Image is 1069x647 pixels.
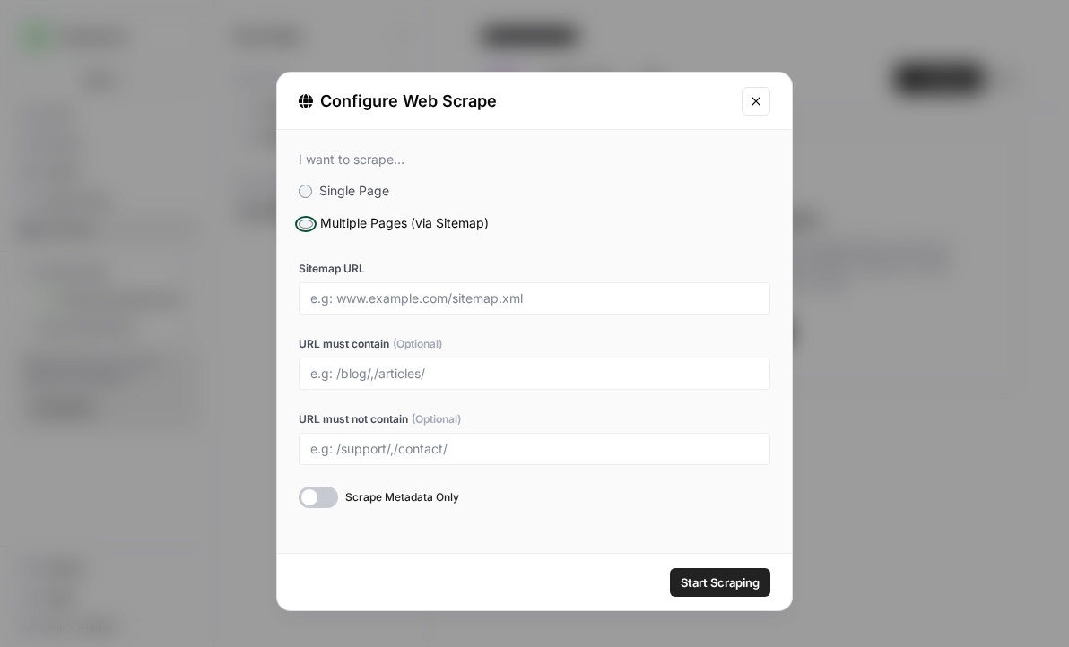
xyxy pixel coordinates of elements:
button: Close modal [742,87,770,116]
label: Sitemap URL [299,261,770,277]
label: URL must not contain [299,411,770,427]
span: Single Page [319,183,389,198]
label: URL must contain [299,336,770,352]
span: (Optional) [393,336,442,352]
span: Scrape Metadata Only [345,489,459,505]
button: Start Scraping [670,568,770,597]
div: Configure Web Scrape [299,89,731,114]
input: e.g: /support/,/contact/ [310,441,759,457]
span: Start Scraping [681,574,760,591]
span: (Optional) [412,411,461,427]
input: e.g: www.example.com/sitemap.xml [310,290,759,306]
input: e.g: /blog/,/articles/ [310,366,759,382]
div: I want to scrape... [299,151,770,168]
input: Multiple Pages (via Sitemap) [299,220,313,229]
input: Single Page [299,185,312,198]
span: Multiple Pages (via Sitemap) [320,215,489,230]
